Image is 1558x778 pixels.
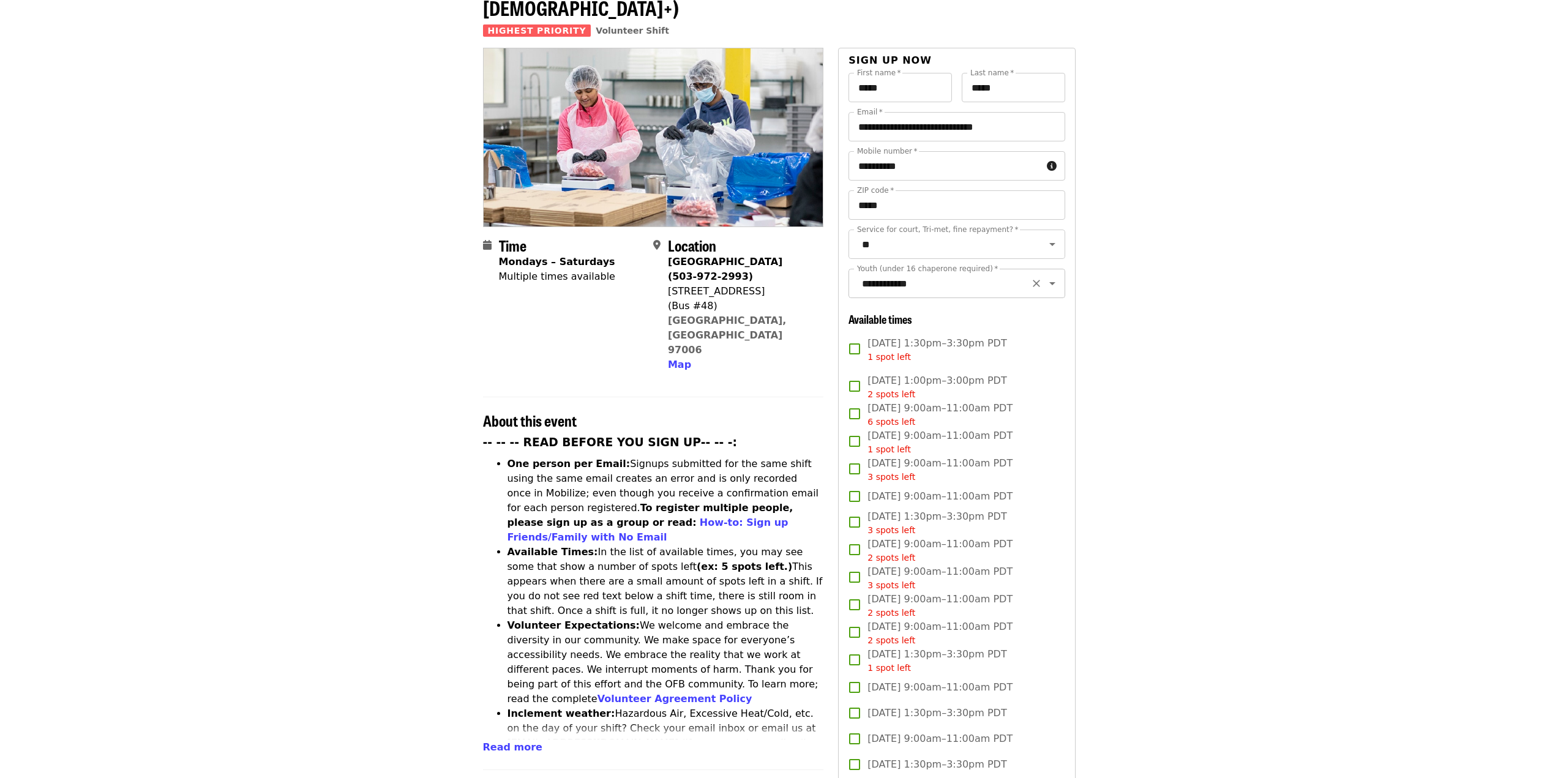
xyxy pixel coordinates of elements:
li: Signups submitted for the same shift using the same email creates an error and is only recorded o... [507,457,824,545]
strong: To register multiple people, please sign up as a group or read: [507,502,793,528]
span: 3 spots left [867,525,915,535]
strong: Inclement weather: [507,708,615,719]
i: map-marker-alt icon [653,239,661,251]
span: 6 spots left [867,417,915,427]
label: Last name [970,69,1014,77]
span: 2 spots left [867,635,915,645]
strong: One person per Email: [507,458,631,469]
span: Sign up now [848,54,932,66]
span: Highest Priority [483,24,591,37]
button: Map [668,357,691,372]
button: Open [1044,236,1061,253]
span: [DATE] 9:00am–11:00am PDT [867,619,1013,647]
i: calendar icon [483,239,492,251]
input: ZIP code [848,190,1065,220]
button: Clear [1028,275,1045,292]
span: [DATE] 9:00am–11:00am PDT [867,489,1013,504]
button: Read more [483,740,542,755]
span: [DATE] 1:00pm–3:00pm PDT [867,373,1006,401]
label: Service for court, Tri-met, fine repayment? [857,226,1019,233]
span: About this event [483,410,577,431]
span: [DATE] 9:00am–11:00am PDT [867,564,1013,592]
label: Mobile number [857,148,917,155]
span: Map [668,359,691,370]
span: [DATE] 1:30pm–3:30pm PDT [867,647,1006,675]
span: [DATE] 9:00am–11:00am PDT [867,537,1013,564]
span: [DATE] 1:30pm–3:30pm PDT [867,757,1006,772]
span: [DATE] 9:00am–11:00am PDT [867,592,1013,619]
a: Volunteer Agreement Policy [597,693,752,705]
span: [DATE] 9:00am–11:00am PDT [867,680,1013,695]
li: In the list of available times, you may see some that show a number of spots left This appears wh... [507,545,824,618]
input: Last name [962,73,1065,102]
input: First name [848,73,952,102]
span: Location [668,234,716,256]
strong: -- -- -- READ BEFORE YOU SIGN UP-- -- -: [483,436,738,449]
div: Multiple times available [499,269,615,284]
a: How-to: Sign up Friends/Family with No Email [507,517,788,543]
span: [DATE] 9:00am–11:00am PDT [867,456,1013,484]
a: Volunteer Shift [596,26,669,36]
span: 3 spots left [867,472,915,482]
label: Email [857,108,883,116]
span: Time [499,234,526,256]
input: Email [848,112,1065,141]
span: Available times [848,311,912,327]
span: [DATE] 1:30pm–3:30pm PDT [867,706,1006,720]
strong: Volunteer Expectations: [507,619,640,631]
span: 2 spots left [867,389,915,399]
div: [STREET_ADDRESS] [668,284,814,299]
span: [DATE] 1:30pm–3:30pm PDT [867,509,1006,537]
strong: [GEOGRAPHIC_DATA] (503-972-2993) [668,256,782,282]
label: First name [857,69,901,77]
label: Youth (under 16 chaperone required) [857,265,998,272]
span: 2 spots left [867,608,915,618]
span: [DATE] 9:00am–11:00am PDT [867,401,1013,428]
strong: Available Times: [507,546,598,558]
input: Mobile number [848,151,1041,181]
strong: Mondays – Saturdays [499,256,615,267]
li: We welcome and embrace the diversity in our community. We make space for everyone’s accessibility... [507,618,824,706]
span: 2 spots left [867,553,915,563]
span: Read more [483,741,542,753]
label: ZIP code [857,187,894,194]
span: 1 spot left [867,663,911,673]
span: 1 spot left [867,444,911,454]
span: 1 spot left [867,352,911,362]
div: (Bus #48) [668,299,814,313]
img: Oct/Nov/Dec - Beaverton: Repack/Sort (age 10+) organized by Oregon Food Bank [484,48,823,226]
span: [DATE] 9:00am–11:00am PDT [867,731,1013,746]
a: [GEOGRAPHIC_DATA], [GEOGRAPHIC_DATA] 97006 [668,315,787,356]
i: circle-info icon [1047,160,1057,172]
span: 3 spots left [867,580,915,590]
strong: (ex: 5 spots left.) [697,561,792,572]
button: Open [1044,275,1061,292]
span: [DATE] 1:30pm–3:30pm PDT [867,336,1006,364]
span: [DATE] 9:00am–11:00am PDT [867,428,1013,456]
